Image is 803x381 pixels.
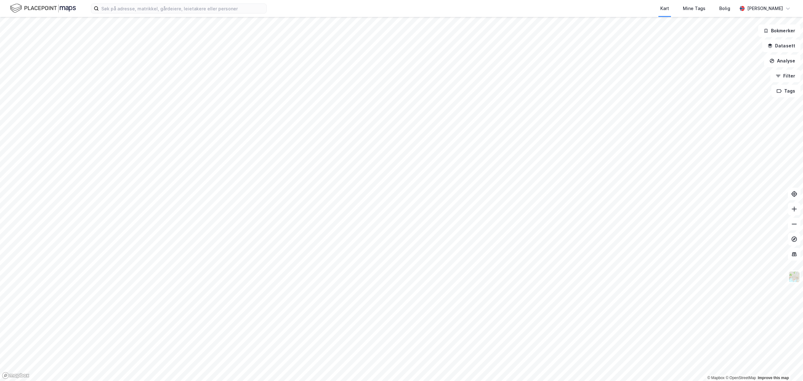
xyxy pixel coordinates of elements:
[2,372,29,379] a: Mapbox homepage
[772,351,803,381] iframe: Chat Widget
[771,85,800,97] button: Tags
[660,5,669,12] div: Kart
[683,5,705,12] div: Mine Tags
[726,376,756,380] a: OpenStreetMap
[762,40,800,52] button: Datasett
[772,351,803,381] div: Kontrollprogram for chat
[764,55,800,67] button: Analyse
[99,4,266,13] input: Søk på adresse, matrikkel, gårdeiere, leietakere eller personer
[707,376,725,380] a: Mapbox
[770,70,800,82] button: Filter
[747,5,783,12] div: [PERSON_NAME]
[719,5,730,12] div: Bolig
[10,3,76,14] img: logo.f888ab2527a4732fd821a326f86c7f29.svg
[758,376,789,380] a: Improve this map
[758,24,800,37] button: Bokmerker
[788,271,800,283] img: Z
